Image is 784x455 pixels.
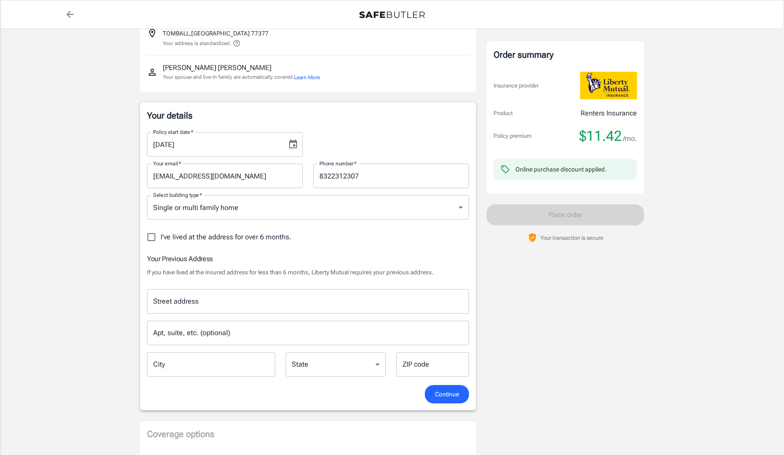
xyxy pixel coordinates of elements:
button: Learn More [294,73,320,81]
label: Select building type [153,191,202,199]
p: Your transaction is secure [540,234,603,242]
svg: Insured address [147,28,157,38]
label: Your email [153,160,181,167]
img: Liberty Mutual [580,72,637,99]
span: /mo. [623,133,637,145]
p: [PERSON_NAME] [PERSON_NAME] [163,63,271,73]
span: Continue [435,389,459,400]
p: Your spouse and live-in family are automatically covered. [163,73,320,81]
div: Single or multi family home [147,195,469,220]
h6: Your Previous Address [147,253,469,264]
svg: Insured person [147,67,157,77]
div: Order summary [493,48,637,61]
p: Your details [147,109,469,122]
input: Enter number [313,164,469,188]
button: Continue [425,385,469,404]
input: Enter email [147,164,303,188]
label: Phone number [319,160,357,167]
label: Policy start date [153,128,193,136]
button: Choose date, selected date is Sep 7, 2025 [284,136,302,153]
a: back to quotes [61,6,79,23]
input: MM/DD/YYYY [147,132,281,157]
p: Insurance provider [493,81,539,90]
span: I've lived at the address for over 6 months. [161,232,291,242]
div: Online purchase discount applied. [515,165,606,174]
img: Back to quotes [359,11,425,18]
p: If you have lived at the insured address for less than 6 months, Liberty Mutual requires your pre... [147,268,469,276]
p: Renters Insurance [581,108,637,119]
span: $11.42 [579,127,622,145]
p: TOMBALL , [GEOGRAPHIC_DATA] 77377 [163,29,269,38]
p: Product [493,109,513,118]
p: Your address is standardized. [163,39,231,47]
p: Policy premium [493,132,532,140]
